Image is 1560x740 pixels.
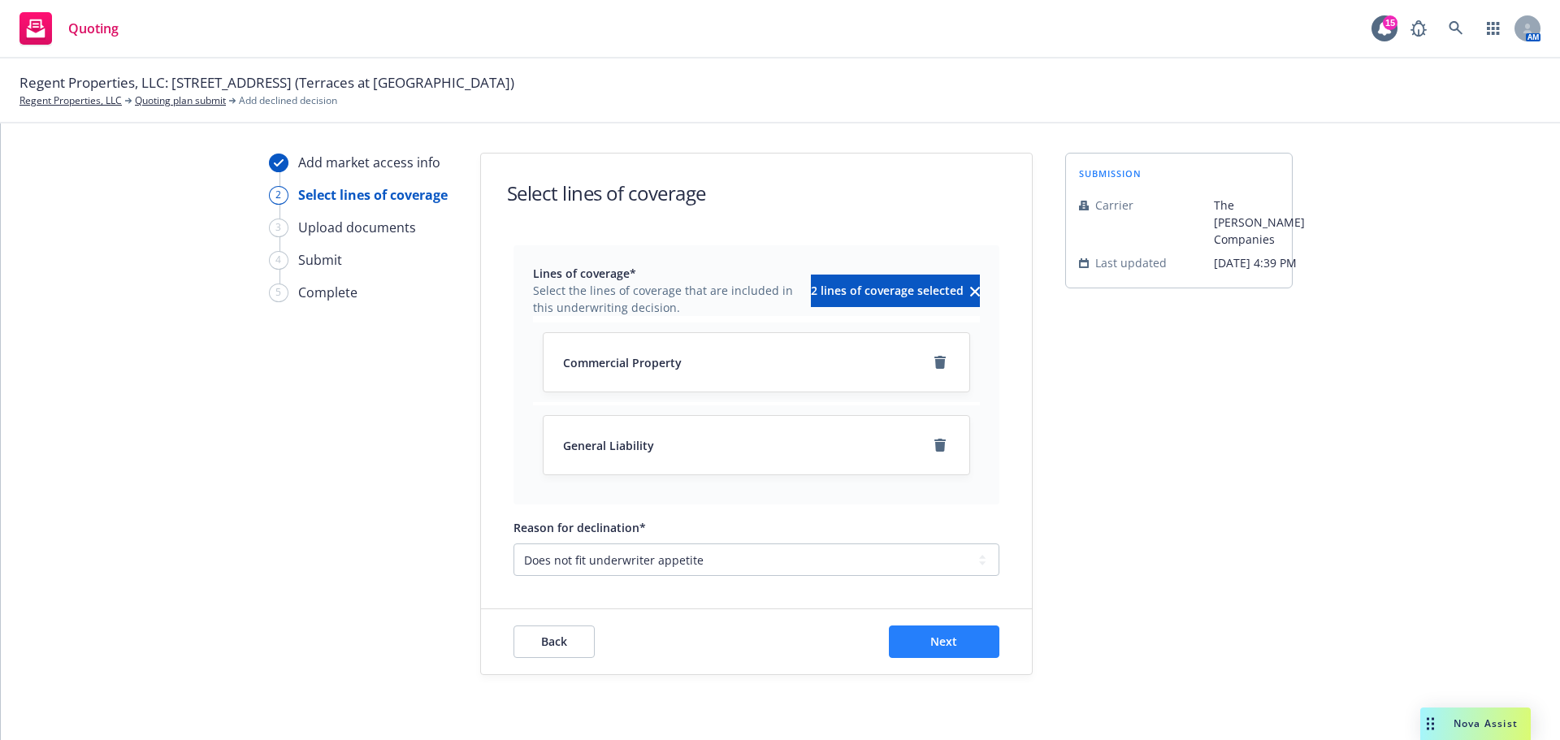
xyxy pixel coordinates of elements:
[1420,708,1441,740] div: Drag to move
[889,625,999,658] button: Next
[298,283,357,302] div: Complete
[1477,12,1510,45] a: Switch app
[1454,716,1518,730] span: Nova Assist
[298,153,440,172] div: Add market access info
[298,218,416,237] div: Upload documents
[563,437,654,454] span: General Liability
[239,93,337,108] span: Add declined decision
[1440,12,1472,45] a: Search
[1095,254,1167,271] span: Last updated
[811,275,980,307] button: 2 lines of coverage selectedclear selection
[269,251,288,270] div: 4
[298,185,448,205] div: Select lines of coverage
[1095,197,1133,214] span: Carrier
[19,72,514,93] span: Regent Properties, LLC: [STREET_ADDRESS] (Terraces at [GEOGRAPHIC_DATA])
[298,250,342,270] div: Submit
[541,634,567,649] span: Back
[269,186,288,205] div: 2
[930,435,950,455] a: remove
[269,283,288,302] div: 5
[68,22,119,35] span: Quoting
[1383,15,1397,30] div: 15
[513,520,646,535] span: Reason for declination*
[19,93,122,108] a: Regent Properties, LLC
[507,180,706,206] h1: Select lines of coverage
[1420,708,1531,740] button: Nova Assist
[811,283,964,298] span: 2 lines of coverage selected
[1214,197,1305,248] span: The [PERSON_NAME] Companies
[533,265,801,282] span: Lines of coverage*
[970,287,980,296] svg: clear selection
[269,219,288,237] div: 3
[1402,12,1435,45] a: Report a Bug
[1214,254,1305,271] span: [DATE] 4:39 PM
[563,354,682,371] span: Commercial Property
[135,93,226,108] a: Quoting plan submit
[1079,167,1142,180] span: submission
[13,6,125,51] a: Quoting
[513,625,595,658] button: Back
[930,634,957,649] span: Next
[930,353,950,372] a: remove
[533,282,801,316] span: Select the lines of coverage that are included in this underwriting decision.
